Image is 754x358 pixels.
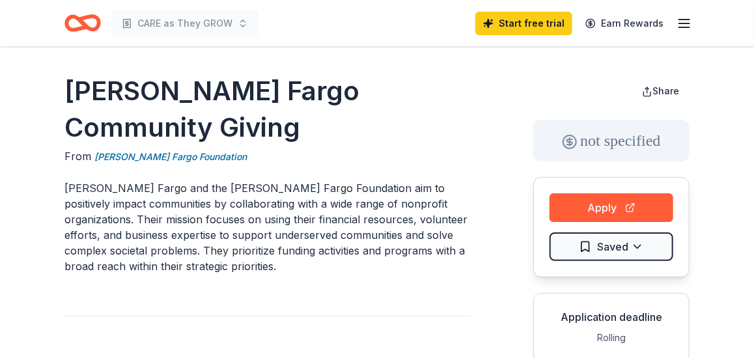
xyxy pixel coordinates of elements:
[533,120,690,161] div: not specified
[578,12,671,35] a: Earn Rewards
[94,149,247,165] a: [PERSON_NAME] Fargo Foundation
[64,73,471,146] h1: [PERSON_NAME] Fargo Community Giving
[550,232,673,261] button: Saved
[64,180,471,274] p: [PERSON_NAME] Fargo and the [PERSON_NAME] Fargo Foundation aim to positively impact communities b...
[597,238,628,255] span: Saved
[111,10,258,36] button: CARE as They GROW
[544,330,678,346] div: Rolling
[652,85,679,96] span: Share
[632,78,690,104] button: Share
[64,148,471,165] div: From
[475,12,572,35] a: Start free trial
[64,8,101,38] a: Home
[544,309,678,325] div: Application deadline
[550,193,673,222] button: Apply
[137,16,232,31] span: CARE as They GROW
